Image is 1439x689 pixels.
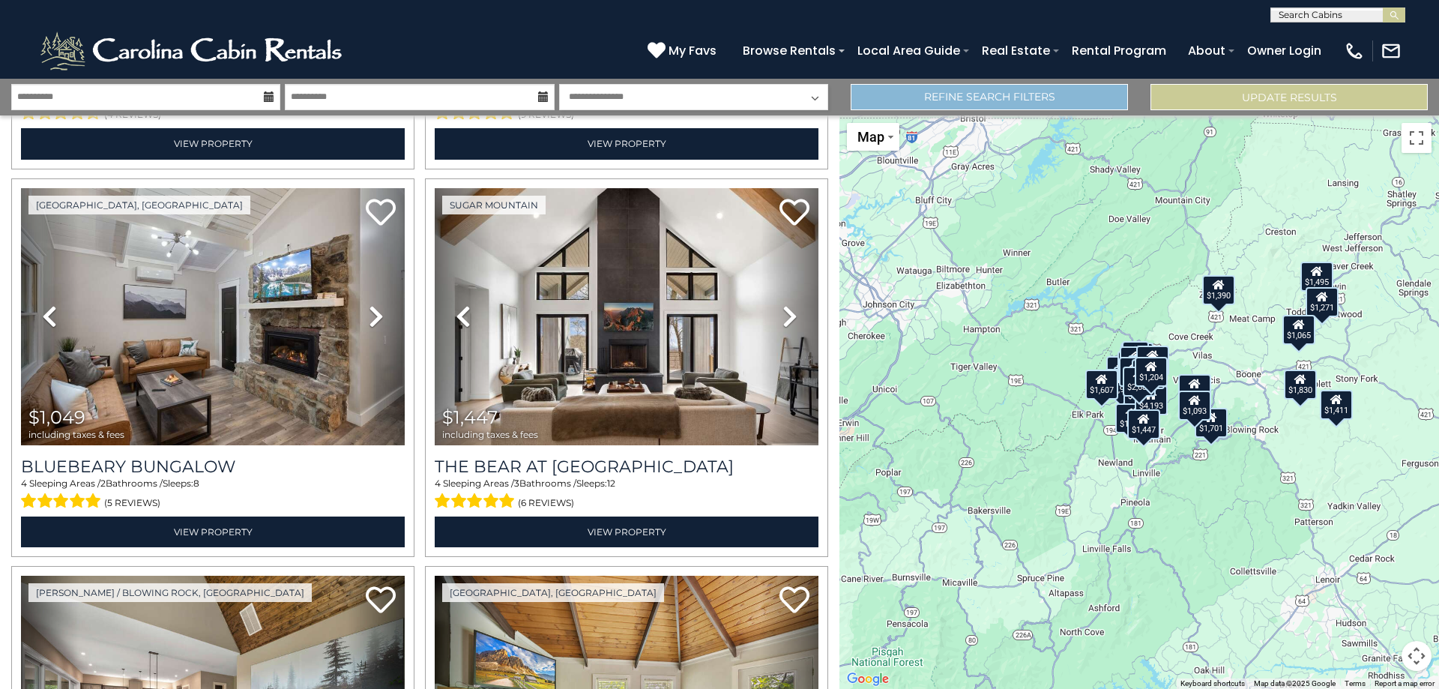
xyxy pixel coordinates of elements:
[28,430,124,439] span: including taxes & fees
[518,493,574,513] span: (6 reviews)
[1375,679,1435,688] a: Report a map error
[850,37,968,64] a: Local Area Guide
[1254,679,1336,688] span: Map data ©2025 Google
[779,585,809,617] a: Add to favorites
[1123,367,1156,397] div: $2,680
[28,406,85,428] span: $1,049
[843,670,893,689] img: Google
[28,196,250,214] a: [GEOGRAPHIC_DATA], [GEOGRAPHIC_DATA]
[435,517,818,547] a: View Property
[735,37,843,64] a: Browse Rentals
[435,188,818,445] img: thumbnail_166099329.jpeg
[442,196,546,214] a: Sugar Mountain
[669,41,717,60] span: My Favs
[1178,374,1211,404] div: $1,962
[1306,287,1339,317] div: $1,271
[1178,390,1211,420] div: $1,093
[1195,408,1228,438] div: $1,701
[1180,679,1245,689] button: Keyboard shortcuts
[1105,369,1138,399] div: $1,902
[21,517,405,547] a: View Property
[37,28,349,73] img: White-1-2.png
[1282,315,1315,345] div: $1,065
[648,41,720,61] a: My Favs
[21,477,405,513] div: Sleeping Areas / Bathrooms / Sleeps:
[1300,262,1333,292] div: $1,495
[21,188,405,445] img: thumbnail_165127188.jpeg
[857,129,884,145] span: Map
[1344,40,1365,61] img: phone-regular-white.png
[1202,275,1235,305] div: $1,390
[442,583,664,602] a: [GEOGRAPHIC_DATA], [GEOGRAPHIC_DATA]
[435,478,441,489] span: 4
[1115,403,1148,433] div: $1,264
[1135,357,1168,387] div: $1,204
[104,493,160,513] span: (5 reviews)
[1150,84,1428,110] button: Update Results
[1136,346,1169,376] div: $2,019
[21,478,27,489] span: 4
[442,430,538,439] span: including taxes & fees
[1117,350,1150,380] div: $1,247
[28,583,312,602] a: [PERSON_NAME] / Blowing Rock, [GEOGRAPHIC_DATA]
[21,457,405,477] a: Bluebeary Bungalow
[1127,409,1160,439] div: $1,447
[1402,123,1432,153] button: Toggle fullscreen view
[1345,679,1366,688] a: Terms (opens in new tab)
[1381,40,1402,61] img: mail-regular-white.png
[435,477,818,513] div: Sleeping Areas / Bathrooms / Sleeps:
[974,37,1058,64] a: Real Estate
[1119,357,1152,387] div: $1,707
[21,128,405,159] a: View Property
[514,478,519,489] span: 3
[851,84,1128,110] a: Refine Search Filters
[193,478,199,489] span: 8
[1320,390,1353,420] div: $1,411
[366,585,396,617] a: Add to favorites
[435,128,818,159] a: View Property
[1122,340,1149,370] div: $793
[100,478,106,489] span: 2
[1402,641,1432,671] button: Map camera controls
[442,406,498,428] span: $1,447
[847,123,899,151] button: Change map style
[435,457,818,477] a: The Bear At [GEOGRAPHIC_DATA]
[435,457,818,477] h3: The Bear At Sugar Mountain
[779,197,809,229] a: Add to favorites
[843,670,893,689] a: Open this area in Google Maps (opens a new window)
[607,478,615,489] span: 12
[1064,37,1174,64] a: Rental Program
[1284,369,1317,399] div: $1,830
[1135,385,1168,415] div: $4,193
[366,197,396,229] a: Add to favorites
[1085,370,1118,400] div: $1,607
[1180,37,1233,64] a: About
[1240,37,1329,64] a: Owner Login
